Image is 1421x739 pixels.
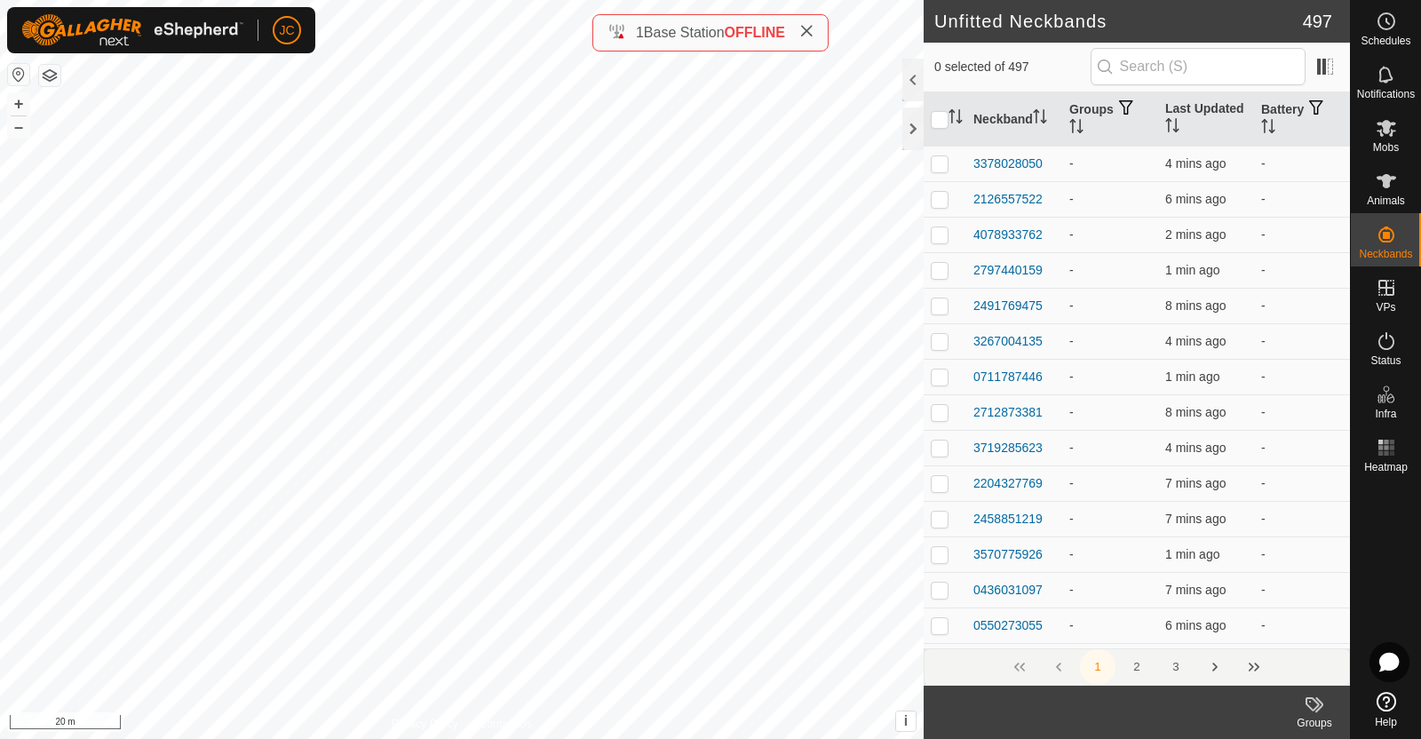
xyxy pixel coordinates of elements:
[1062,536,1158,572] td: -
[1165,263,1219,277] span: 14 Aug 2025, 6:35 pm
[1236,649,1272,685] button: Last Page
[1062,430,1158,465] td: -
[934,58,1091,76] span: 0 selected of 497
[1165,405,1226,419] span: 14 Aug 2025, 6:29 pm
[1165,156,1226,171] span: 14 Aug 2025, 6:32 pm
[973,581,1043,600] div: 0436031097
[1165,369,1219,384] span: 14 Aug 2025, 6:35 pm
[1254,608,1350,643] td: -
[1165,512,1226,526] span: 14 Aug 2025, 6:30 pm
[725,25,785,40] span: OFFLINE
[1062,323,1158,359] td: -
[1069,122,1084,136] p-sorticon: Activate to sort
[973,474,1043,493] div: 2204327769
[973,439,1043,457] div: 3719285623
[1197,649,1233,685] button: Next Page
[21,14,243,46] img: Gallagher Logo
[8,64,29,85] button: Reset Map
[1351,685,1421,735] a: Help
[934,11,1303,32] h2: Unfitted Neckbands
[973,545,1043,564] div: 3570775926
[1062,252,1158,288] td: -
[1062,146,1158,181] td: -
[1062,643,1158,679] td: -
[1165,547,1219,561] span: 14 Aug 2025, 6:35 pm
[1062,465,1158,501] td: -
[1119,649,1155,685] button: 2
[1158,649,1194,685] button: 3
[966,92,1062,147] th: Neckband
[644,25,725,40] span: Base Station
[8,116,29,138] button: –
[1254,572,1350,608] td: -
[1359,249,1412,259] span: Neckbands
[8,93,29,115] button: +
[973,332,1043,351] div: 3267004135
[1062,572,1158,608] td: -
[896,711,916,731] button: i
[1080,649,1115,685] button: 1
[1375,717,1397,727] span: Help
[1254,252,1350,288] td: -
[1361,36,1410,46] span: Schedules
[973,368,1043,386] div: 0711787446
[1165,227,1226,242] span: 14 Aug 2025, 6:34 pm
[636,25,644,40] span: 1
[1364,462,1408,473] span: Heatmap
[973,261,1043,280] div: 2797440159
[1062,288,1158,323] td: -
[973,403,1043,422] div: 2712873381
[1279,715,1350,731] div: Groups
[1062,394,1158,430] td: -
[973,226,1043,244] div: 4078933762
[1357,89,1415,99] span: Notifications
[1254,146,1350,181] td: -
[1062,181,1158,217] td: -
[1165,583,1226,597] span: 14 Aug 2025, 6:29 pm
[1254,217,1350,252] td: -
[1165,334,1226,348] span: 14 Aug 2025, 6:32 pm
[480,716,532,732] a: Contact Us
[1254,430,1350,465] td: -
[1373,142,1399,153] span: Mobs
[1062,359,1158,394] td: -
[1165,618,1226,632] span: 14 Aug 2025, 6:31 pm
[973,616,1043,635] div: 0550273055
[1254,323,1350,359] td: -
[1165,476,1226,490] span: 14 Aug 2025, 6:29 pm
[973,297,1043,315] div: 2491769475
[949,112,963,126] p-sorticon: Activate to sort
[973,155,1043,173] div: 3378028050
[1254,92,1350,147] th: Battery
[1367,195,1405,206] span: Animals
[1254,643,1350,679] td: -
[279,21,294,40] span: JC
[1254,359,1350,394] td: -
[1165,121,1179,135] p-sorticon: Activate to sort
[1370,355,1401,366] span: Status
[1254,288,1350,323] td: -
[1062,217,1158,252] td: -
[1158,92,1254,147] th: Last Updated
[1376,302,1395,313] span: VPs
[1375,409,1396,419] span: Infra
[973,190,1043,209] div: 2126557522
[1254,536,1350,572] td: -
[1165,441,1226,455] span: 14 Aug 2025, 6:33 pm
[1165,192,1226,206] span: 14 Aug 2025, 6:30 pm
[1254,394,1350,430] td: -
[1091,48,1306,85] input: Search (S)
[1165,298,1226,313] span: 14 Aug 2025, 6:28 pm
[1062,501,1158,536] td: -
[973,510,1043,528] div: 2458851219
[1254,501,1350,536] td: -
[392,716,458,732] a: Privacy Policy
[39,65,60,86] button: Map Layers
[1254,465,1350,501] td: -
[904,713,908,728] span: i
[1303,8,1332,35] span: 497
[1062,608,1158,643] td: -
[1261,122,1275,136] p-sorticon: Activate to sort
[1062,92,1158,147] th: Groups
[1254,181,1350,217] td: -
